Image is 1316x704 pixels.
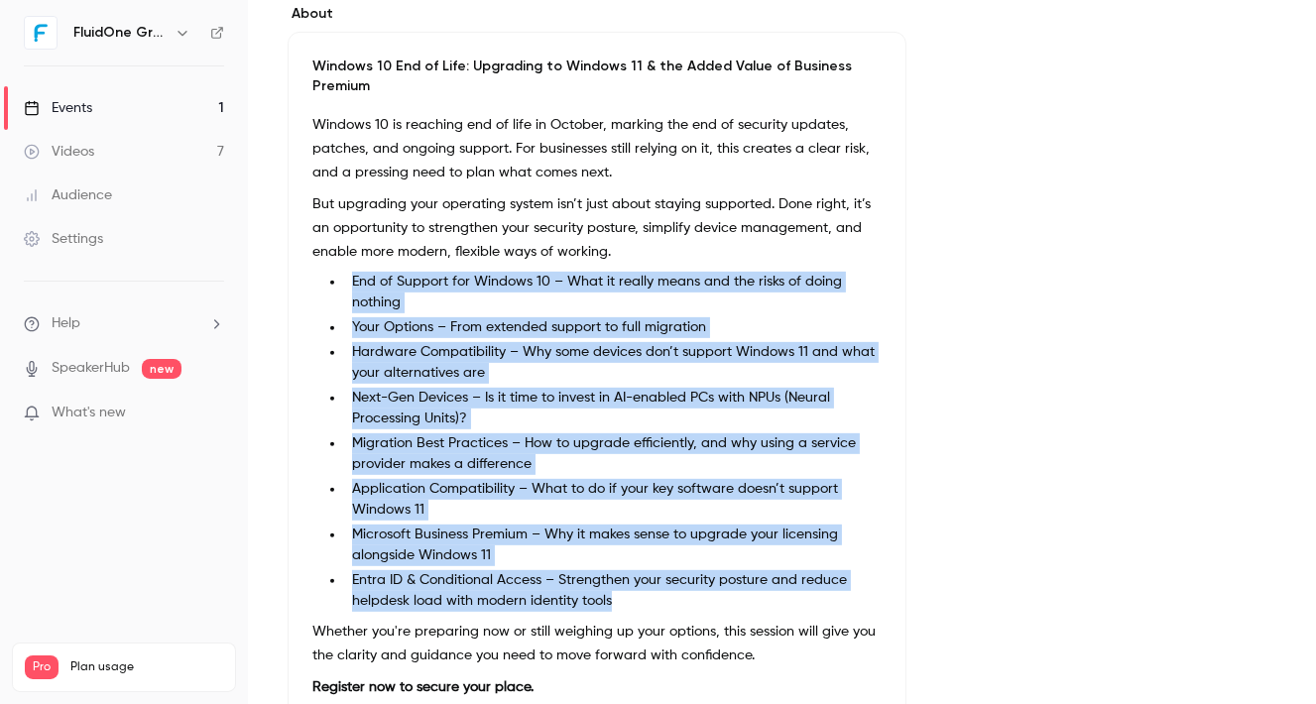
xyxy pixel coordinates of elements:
[288,4,906,24] label: About
[312,192,882,264] p: But upgrading your operating system isn’t just about staying supported. Done right, it’s an oppor...
[312,680,534,694] strong: Register now to secure your place.
[200,405,224,422] iframe: Noticeable Trigger
[25,17,57,49] img: FluidOne Group
[24,98,92,118] div: Events
[312,620,882,667] p: Whether you're preparing now or still weighing up your options, this session will give you the cl...
[73,23,167,43] h6: FluidOne Group
[52,313,80,334] span: Help
[312,57,882,96] p: Windows 10 End of Life: Upgrading to Windows 11 & the Added Value of Business Premium
[24,142,94,162] div: Videos
[344,272,882,313] li: End of Support for Windows 10 – What it really means and the risks of doing nothing
[344,570,882,612] li: Entra ID & Conditional Access – Strengthen your security posture and reduce helpdesk load with mo...
[344,479,882,521] li: Application Compatibility – What to do if your key software doesn’t support Windows 11
[52,358,130,379] a: SpeakerHub
[24,229,103,249] div: Settings
[52,403,126,423] span: What's new
[344,525,882,566] li: Microsoft Business Premium – Why it makes sense to upgrade your licensing alongside Windows 11
[344,388,882,429] li: Next-Gen Devices – Is it time to invest in AI-enabled PCs with NPUs (Neural Processing Units)?
[142,359,181,379] span: new
[70,659,223,675] span: Plan usage
[24,185,112,205] div: Audience
[25,655,59,679] span: Pro
[344,317,882,338] li: Your Options – From extended support to full migration
[24,313,224,334] li: help-dropdown-opener
[344,342,882,384] li: Hardware Compatibility – Why some devices don’t support Windows 11 and what your alternatives are
[344,433,882,475] li: Migration Best Practices – How to upgrade efficiently, and why using a service provider makes a d...
[312,113,882,184] p: Windows 10 is reaching end of life in October, marking the end of security updates, patches, and ...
